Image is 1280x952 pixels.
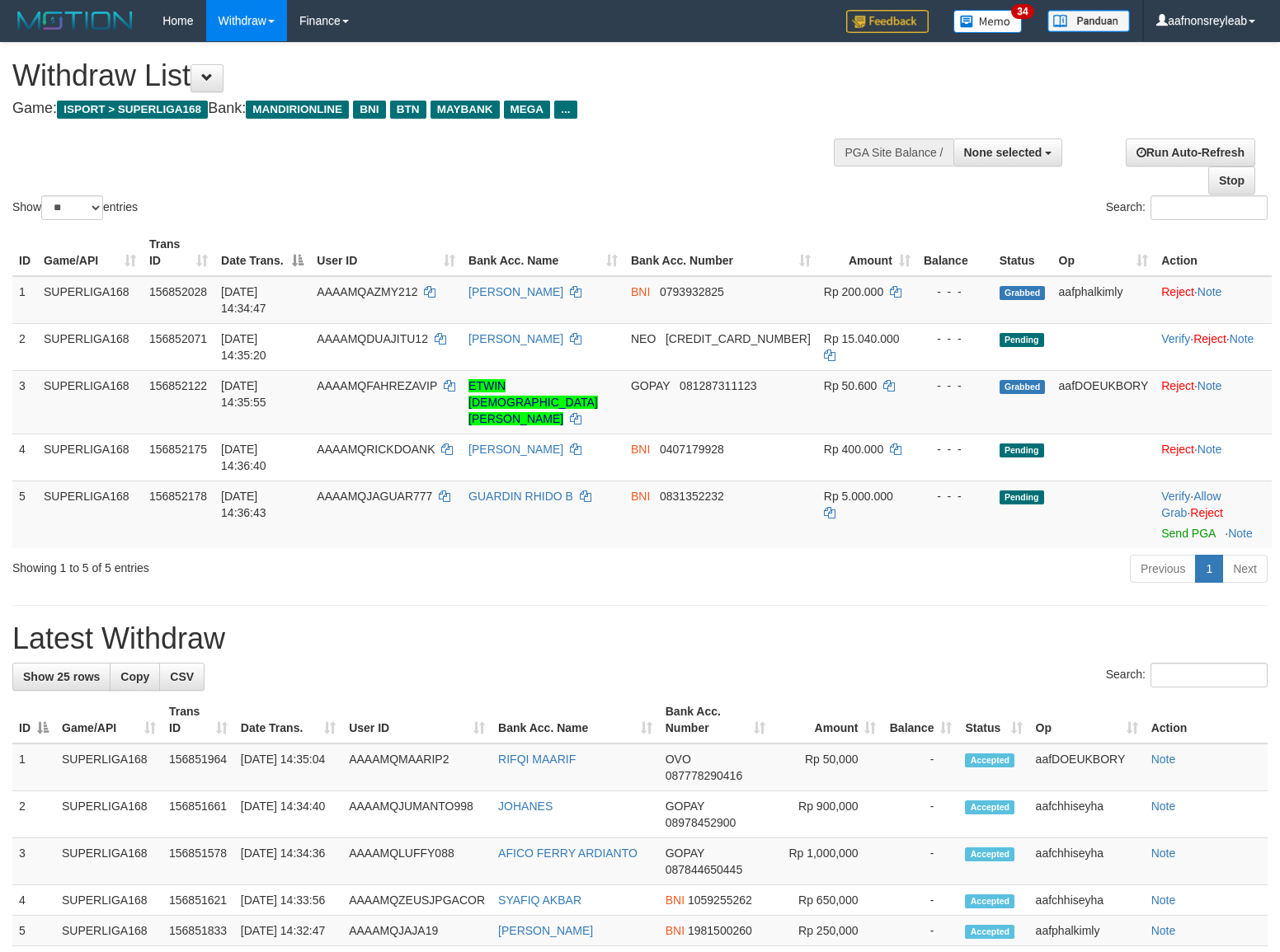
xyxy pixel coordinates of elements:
span: [DATE] 14:35:20 [221,332,266,362]
td: [DATE] 14:33:56 [234,885,342,916]
span: OVO [666,753,691,766]
td: AAAAMQJUMANTO998 [342,791,492,838]
a: Allow Grab [1161,490,1221,519]
span: Show 25 rows [23,670,100,683]
span: Copy 1981500260 to clipboard [688,924,752,937]
td: SUPERLIGA168 [55,743,162,791]
a: [PERSON_NAME] [468,285,563,298]
span: AAAAMQDUAJITU12 [317,332,428,345]
span: Copy 081287311123 to clipboard [680,379,756,392]
th: Game/API: activate to sort column ascending [55,696,162,743]
td: aafphalkimly [1052,276,1155,324]
span: · [1161,490,1221,519]
div: - - - [924,378,986,394]
td: AAAAMQJAJA19 [342,916,492,946]
td: - [882,791,958,838]
span: Accepted [965,894,1014,908]
th: Op: activate to sort column ascending [1052,229,1155,276]
td: SUPERLIGA168 [37,481,143,548]
span: Copy 0407179928 to clipboard [660,443,724,456]
button: None selected [953,138,1063,166]
td: - [882,838,958,885]
span: BNI [353,101,385,119]
span: [DATE] 14:35:55 [221,379,266,409]
span: Rp 50.600 [824,379,878,392]
span: Rp 5.000.000 [824,490,893,503]
a: Reject [1161,285,1194,298]
td: 156851833 [162,916,234,946]
span: Grabbed [1000,380,1046,394]
span: Accepted [965,800,1014,814]
a: Show 25 rows [12,663,111,691]
td: 3 [12,838,55,885]
td: aafchhiseyha [1029,885,1145,916]
span: Grabbed [1000,286,1046,300]
a: JOHANES [498,800,553,813]
img: Feedback.jpg [846,10,929,33]
a: Note [1151,800,1176,813]
div: - - - [924,284,986,300]
a: Note [1198,285,1222,298]
td: SUPERLIGA168 [55,885,162,916]
td: - [882,885,958,916]
a: Send PGA [1161,527,1215,540]
span: BTN [390,101,426,119]
span: Rp 400.000 [824,443,883,456]
th: Trans ID: activate to sort column ascending [162,696,234,743]
a: Verify [1161,490,1190,503]
span: MAYBANK [431,101,500,119]
label: Search: [1106,195,1268,220]
td: 156851661 [162,791,234,838]
span: AAAAMQFAHREZAVIP [317,379,437,392]
td: Rp 1,000,000 [772,838,883,885]
td: 156851964 [162,743,234,791]
span: [DATE] 14:34:47 [221,285,266,315]
td: SUPERLIGA168 [37,276,143,324]
th: Op: activate to sort column ascending [1029,696,1145,743]
label: Search: [1106,663,1268,687]
span: ISPORT > SUPERLIGA168 [57,101,208,119]
td: - [882,743,958,791]
td: 4 [12,434,37,481]
span: Copy [120,670,149,683]
span: Rp 15.040.000 [824,332,900,345]
span: BNI [666,893,685,907]
h1: Withdraw List [12,59,837,92]
td: SUPERLIGA168 [55,838,162,885]
th: Status: activate to sort column ascending [958,696,1028,743]
a: CSV [159,663,205,691]
div: - - - [924,488,986,504]
td: · [1155,370,1272,434]
a: Note [1151,893,1176,907]
td: SUPERLIGA168 [37,323,143,370]
span: Pending [1000,490,1044,504]
span: Copy 0793932825 to clipboard [660,285,724,298]
span: AAAAMQAZMY212 [317,285,417,298]
span: 34 [1011,4,1033,19]
a: Copy [110,663,160,691]
th: Bank Acc. Number: activate to sort column ascending [659,696,772,743]
span: Copy 1059255262 to clipboard [688,893,752,907]
span: [DATE] 14:36:43 [221,490,266,519]
td: 1 [12,276,37,324]
span: Copy 08978452900 to clipboard [666,816,736,829]
th: ID [12,229,37,276]
th: Trans ID: activate to sort column ascending [143,229,214,276]
td: 1 [12,743,55,791]
td: SUPERLIGA168 [37,370,143,434]
th: Balance [917,229,993,276]
td: 3 [12,370,37,434]
a: RIFQI MAARIF [498,753,576,766]
td: 2 [12,791,55,838]
a: ETWIN [DEMOGRAPHIC_DATA][PERSON_NAME] [468,379,598,425]
th: Action [1155,229,1272,276]
td: aafchhiseyha [1029,791,1145,838]
td: [DATE] 14:34:36 [234,838,342,885]
td: · [1155,434,1272,481]
a: Note [1198,443,1222,456]
td: [DATE] 14:32:47 [234,916,342,946]
td: Rp 50,000 [772,743,883,791]
span: BNI [666,924,685,937]
th: Date Trans.: activate to sort column ascending [234,696,342,743]
span: Accepted [965,753,1014,767]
